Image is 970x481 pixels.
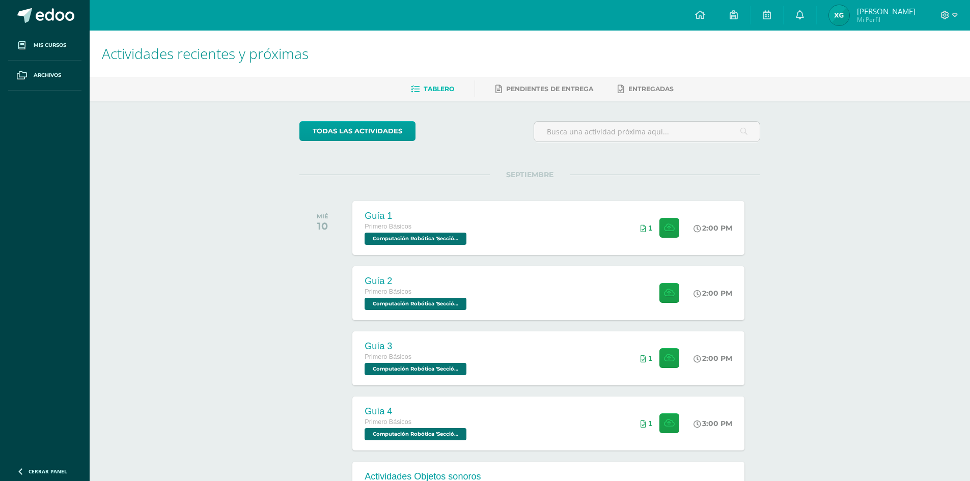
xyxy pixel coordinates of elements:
span: Computación Robótica 'Sección Única' [365,298,466,310]
a: Entregadas [618,81,674,97]
img: 83e7cf6e796d57b8bd93183efde389e2.png [829,5,849,25]
span: Primero Básicos [365,288,411,295]
div: Guía 3 [365,341,469,352]
span: Computación Robótica 'Sección Única' [365,363,466,375]
div: Guía 1 [365,211,469,221]
div: Guía 4 [365,406,469,417]
div: Archivos entregados [641,419,652,428]
div: 10 [317,220,328,232]
div: 2:00 PM [694,223,732,233]
input: Busca una actividad próxima aquí... [534,122,760,142]
div: Guía 2 [365,276,469,287]
span: Computación Robótica 'Sección Única' [365,428,466,440]
span: Pendientes de entrega [506,85,593,93]
span: Actividades recientes y próximas [102,44,309,63]
span: Entregadas [628,85,674,93]
span: Primero Básicos [365,223,411,230]
span: Mi Perfil [857,15,916,24]
span: Tablero [424,85,454,93]
a: Archivos [8,61,81,91]
div: 3:00 PM [694,419,732,428]
a: todas las Actividades [299,121,415,141]
a: Mis cursos [8,31,81,61]
span: Primero Básicos [365,418,411,426]
div: Archivos entregados [641,354,652,362]
span: SEPTIEMBRE [490,170,570,179]
div: MIÉ [317,213,328,220]
span: [PERSON_NAME] [857,6,916,16]
span: Cerrar panel [29,468,67,475]
span: Mis cursos [34,41,66,49]
span: Computación Robótica 'Sección Única' [365,233,466,245]
span: Archivos [34,71,61,79]
div: 2:00 PM [694,354,732,363]
span: 1 [648,354,652,362]
span: Primero Básicos [365,353,411,360]
a: Pendientes de entrega [495,81,593,97]
span: 1 [648,224,652,232]
a: Tablero [411,81,454,97]
span: 1 [648,419,652,428]
div: 2:00 PM [694,289,732,298]
div: Archivos entregados [641,224,652,232]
